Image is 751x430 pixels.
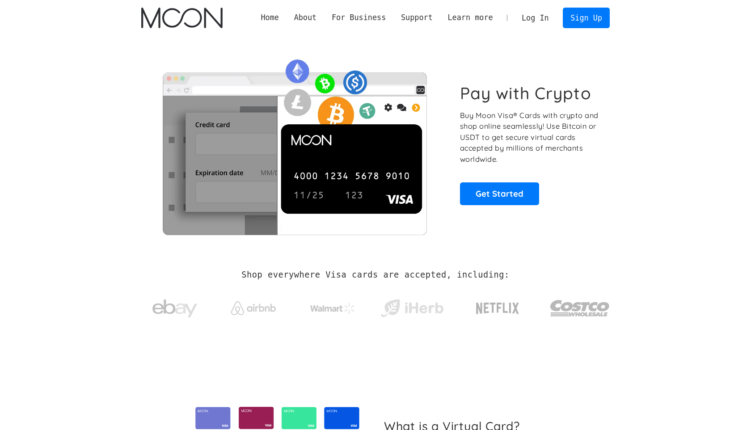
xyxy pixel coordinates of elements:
a: Airbnb [220,292,287,320]
div: For Business [332,12,386,23]
img: Moon Cards let you spend your crypto anywhere Visa is accepted. [141,53,447,235]
h2: Shop everywhere Visa cards are accepted, including: [241,270,509,280]
a: Log In [514,8,556,28]
img: iHerb [379,297,445,320]
a: Walmart [300,294,366,318]
a: home [141,8,222,28]
img: Costco [550,291,610,325]
a: Netflix [458,288,538,324]
a: Get Started [460,182,539,205]
div: Support [393,12,440,23]
div: Learn more [440,12,501,23]
a: Home [253,12,287,23]
img: ebay [152,295,197,323]
img: Walmart [310,303,355,314]
p: Buy Moon Visa® Cards with crypto and shop online seamlessly! Use Bitcoin or USDT to get secure vi... [460,110,600,165]
h1: Pay with Crypto [460,83,591,103]
a: Sign Up [563,8,609,28]
div: Learn more [447,12,493,23]
a: iHerb [379,288,445,325]
div: Support [401,12,433,23]
div: About [287,12,324,23]
img: Airbnb [231,301,276,315]
a: Costco [550,282,610,329]
div: About [294,12,317,23]
div: For Business [324,12,393,23]
img: Moon Logo [141,8,222,28]
a: ebay [141,286,208,327]
img: Netflix [475,297,520,320]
